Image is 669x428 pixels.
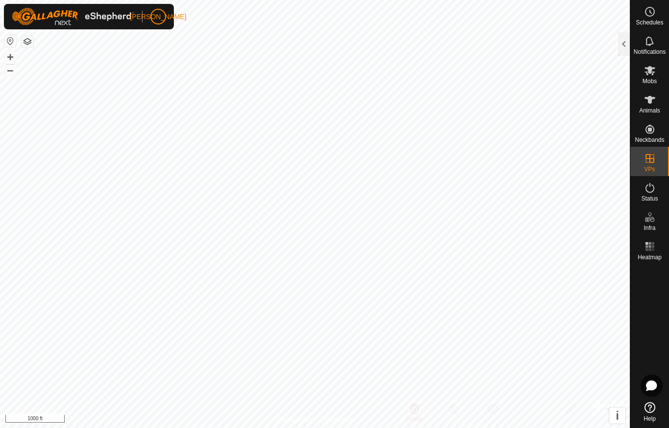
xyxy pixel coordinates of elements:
span: Animals [639,108,660,113]
span: i [616,409,619,422]
button: i [609,407,625,424]
span: Infra [644,225,655,231]
button: + [4,51,16,63]
a: Contact Us [325,415,354,424]
a: Privacy Policy [276,415,313,424]
span: Schedules [636,20,663,25]
span: Mobs [643,78,657,84]
button: Reset Map [4,35,16,47]
span: Status [641,196,658,202]
span: Neckbands [635,137,664,143]
a: Help [630,398,669,426]
button: Map Layers [22,36,33,47]
span: Heatmap [638,254,662,260]
img: Gallagher Logo [12,8,134,25]
button: – [4,64,16,76]
span: [PERSON_NAME] [130,12,186,22]
span: VPs [644,166,655,172]
span: Notifications [634,49,666,55]
span: Help [644,416,656,422]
